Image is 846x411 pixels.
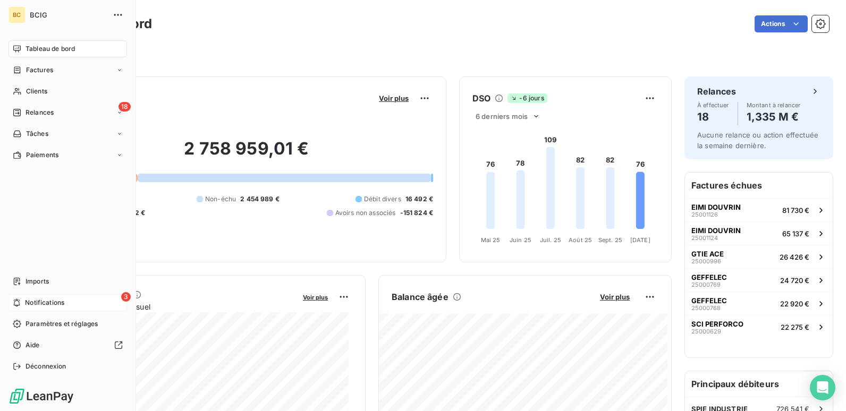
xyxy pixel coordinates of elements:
img: Logo LeanPay [9,388,74,405]
div: Open Intercom Messenger [810,375,835,400]
span: Factures [26,65,53,75]
div: BC [9,6,26,23]
h6: Factures échues [685,173,833,198]
h6: Principaux débiteurs [685,371,833,397]
span: Relances [26,108,54,117]
button: GTIE ACE2500099626 426 € [685,245,833,268]
tspan: [DATE] [630,236,650,244]
span: 65 137 € [782,229,809,238]
span: BCIG [30,11,106,19]
span: 22 275 € [781,323,809,331]
span: -151 824 € [400,208,434,218]
span: Aucune relance ou action effectuée la semaine dernière. [697,131,818,150]
h6: Relances [697,85,736,98]
span: 2 454 989 € [240,194,280,204]
h2: 2 758 959,01 € [60,138,433,170]
button: Voir plus [300,292,331,302]
tspan: Mai 25 [481,236,501,244]
span: Paiements [26,150,58,160]
span: 25000996 [691,258,721,264]
span: 6 derniers mois [476,112,528,121]
span: Non-échu [205,194,236,204]
h4: 1,335 M € [747,108,801,125]
span: Notifications [25,298,64,307]
span: EIMI DOUVRIN [691,226,741,235]
span: Tâches [26,129,48,139]
span: GTIE ACE [691,250,724,258]
tspan: Sept. 25 [598,236,622,244]
button: EIMI DOUVRIN2500112465 137 € [685,221,833,245]
span: À effectuer [697,102,729,108]
span: Clients [26,87,47,96]
span: GEFFELEC [691,296,727,305]
span: SCI PERFORCO [691,320,743,328]
tspan: Août 25 [569,236,592,244]
button: Voir plus [376,93,412,103]
span: Paramètres et réglages [26,319,98,329]
span: Montant à relancer [747,102,801,108]
span: 3 [121,292,131,302]
span: 25001126 [691,211,718,218]
a: Aide [9,337,127,354]
span: Tableau de bord [26,44,75,54]
button: SCI PERFORCO2500062922 275 € [685,315,833,338]
span: -6 jours [507,93,547,103]
span: Débit divers [364,194,401,204]
span: 25000769 [691,281,721,288]
span: Avoirs non associés [335,208,396,218]
button: EIMI DOUVRIN2500112681 730 € [685,198,833,221]
span: 26 426 € [780,253,809,261]
span: Chiffre d'affaires mensuel [60,301,295,312]
span: GEFFELEC [691,273,727,281]
h4: 18 [697,108,729,125]
span: 24 720 € [780,276,809,285]
button: GEFFELEC2500076924 720 € [685,268,833,292]
span: Aide [26,340,40,350]
span: Imports [26,277,49,286]
span: EIMI DOUVRIN [691,203,741,211]
span: Voir plus [600,293,630,301]
tspan: Juin 25 [510,236,531,244]
button: GEFFELEC2500076822 920 € [685,292,833,315]
span: 81 730 € [782,206,809,215]
span: 25000768 [691,305,721,311]
span: Déconnexion [26,362,66,371]
h6: DSO [472,92,490,105]
span: 22 920 € [780,299,809,308]
span: 16 492 € [405,194,433,204]
span: Voir plus [379,94,409,102]
span: Voir plus [303,294,328,301]
span: 25000629 [691,328,721,335]
span: 18 [119,102,131,112]
button: Actions [755,15,808,32]
span: 25001124 [691,235,718,241]
tspan: Juil. 25 [540,236,561,244]
h6: Balance âgée [392,290,449,303]
button: Voir plus [597,292,633,302]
